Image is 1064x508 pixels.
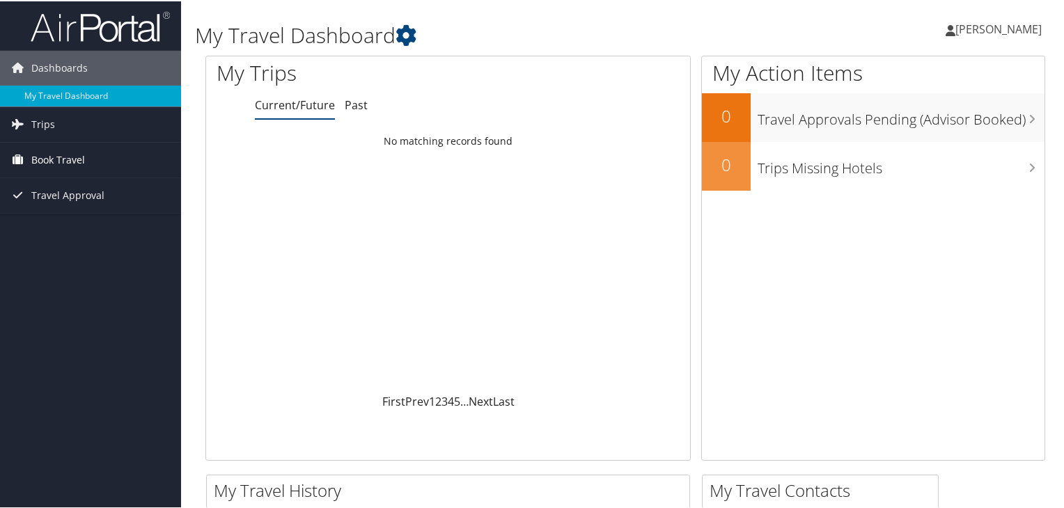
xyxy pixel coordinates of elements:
[955,20,1042,35] span: [PERSON_NAME]
[758,150,1045,177] h3: Trips Missing Hotels
[31,9,170,42] img: airportal-logo.png
[454,392,460,408] a: 5
[460,392,469,408] span: …
[31,49,88,84] span: Dashboards
[382,392,405,408] a: First
[702,152,751,175] h2: 0
[405,392,429,408] a: Prev
[31,106,55,141] span: Trips
[702,141,1045,189] a: 0Trips Missing Hotels
[710,477,938,501] h2: My Travel Contacts
[435,392,441,408] a: 2
[469,392,493,408] a: Next
[195,19,769,49] h1: My Travel Dashboard
[217,57,478,86] h1: My Trips
[448,392,454,408] a: 4
[429,392,435,408] a: 1
[946,7,1056,49] a: [PERSON_NAME]
[758,102,1045,128] h3: Travel Approvals Pending (Advisor Booked)
[345,96,368,111] a: Past
[493,392,515,408] a: Last
[702,57,1045,86] h1: My Action Items
[206,127,690,152] td: No matching records found
[214,477,689,501] h2: My Travel History
[441,392,448,408] a: 3
[31,141,85,176] span: Book Travel
[31,177,104,212] span: Travel Approval
[702,103,751,127] h2: 0
[702,92,1045,141] a: 0Travel Approvals Pending (Advisor Booked)
[255,96,335,111] a: Current/Future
